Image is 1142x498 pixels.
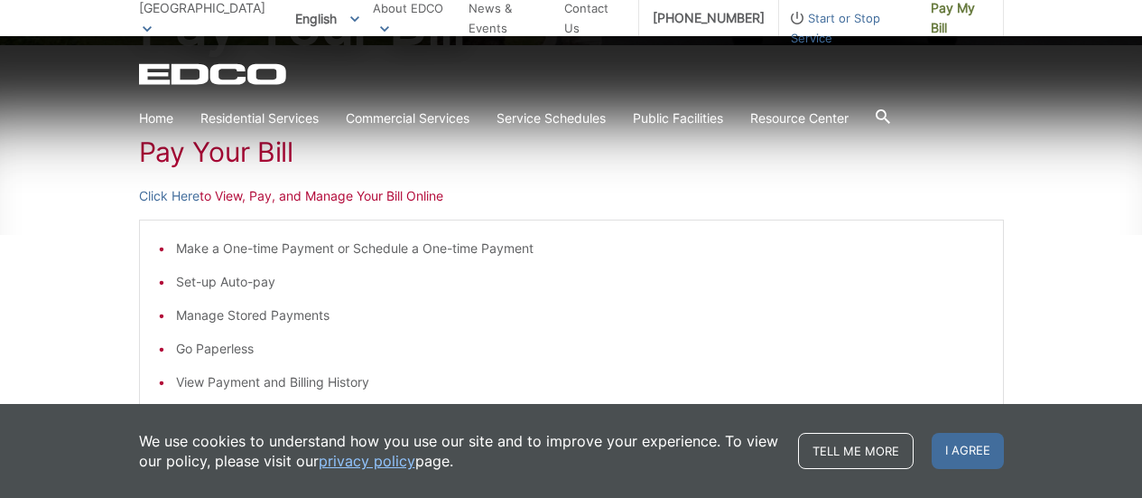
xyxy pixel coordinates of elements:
a: Click Here [139,186,200,206]
a: Residential Services [200,108,319,128]
li: Manage Stored Payments [176,305,985,325]
a: Tell me more [798,433,914,469]
li: Go Paperless [176,339,985,359]
li: View Payment and Billing History [176,372,985,392]
span: I agree [932,433,1004,469]
li: Set-up Auto-pay [176,272,985,292]
li: Make a One-time Payment or Schedule a One-time Payment [176,239,985,258]
a: EDCD logo. Return to the homepage. [139,63,289,85]
a: Home [139,108,173,128]
h1: Pay Your Bill [139,136,1004,168]
a: Service Schedules [497,108,606,128]
p: to View, Pay, and Manage Your Bill Online [139,186,1004,206]
span: English [282,4,373,33]
a: Commercial Services [346,108,469,128]
a: Resource Center [750,108,849,128]
p: We use cookies to understand how you use our site and to improve your experience. To view our pol... [139,431,780,471]
a: privacy policy [319,451,415,471]
a: Public Facilities [633,108,723,128]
